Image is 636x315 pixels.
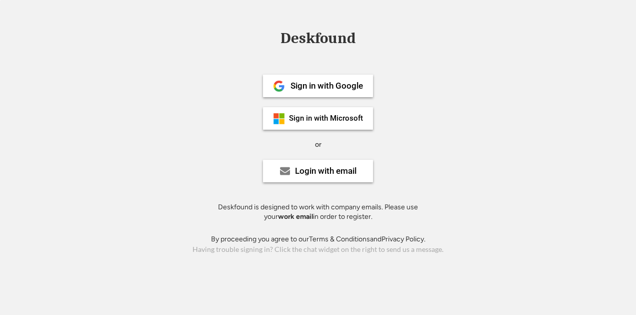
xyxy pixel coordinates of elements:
[273,80,285,92] img: 1024px-Google__G__Logo.svg.png
[211,234,425,244] div: By proceeding you agree to our and
[278,212,313,221] strong: work email
[205,202,430,222] div: Deskfound is designed to work with company emails. Please use your in order to register.
[295,167,356,175] div: Login with email
[273,113,285,125] img: ms-symbollockup_mssymbol_19.png
[381,235,425,243] a: Privacy Policy.
[289,115,363,122] div: Sign in with Microsoft
[275,31,360,46] div: Deskfound
[309,235,370,243] a: Terms & Conditions
[315,140,321,150] div: or
[290,82,363,90] div: Sign in with Google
